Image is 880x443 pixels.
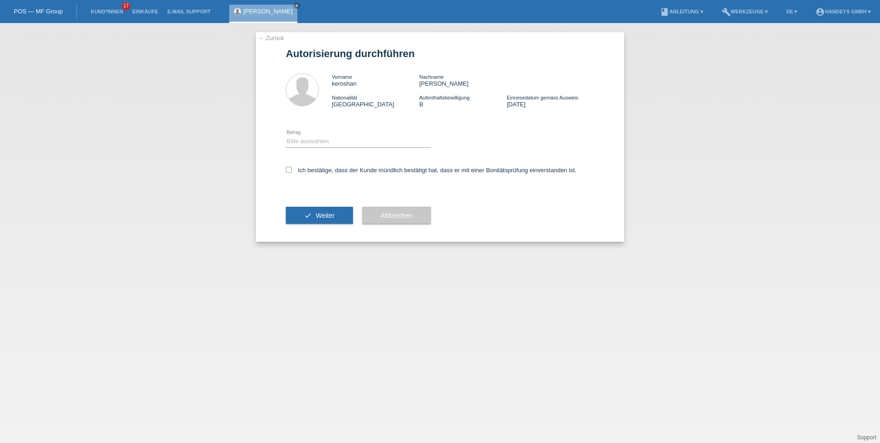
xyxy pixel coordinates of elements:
div: [GEOGRAPHIC_DATA] [332,94,419,108]
div: keroshan [332,73,419,87]
span: Nachname [419,74,444,80]
button: Abbrechen [362,207,431,224]
a: Kund*innen [86,9,127,14]
a: Einkäufe [127,9,162,14]
span: Abbrechen [381,212,412,219]
div: [PERSON_NAME] [419,73,507,87]
a: E-Mail Support [163,9,215,14]
i: book [660,7,669,17]
div: [DATE] [507,94,594,108]
a: [PERSON_NAME] [243,8,293,15]
span: Einreisedatum gemäss Ausweis [507,95,578,100]
span: Aufenthaltsbewilligung [419,95,469,100]
a: POS — MF Group [14,8,63,15]
i: build [722,7,731,17]
span: Nationalität [332,95,357,100]
span: Weiter [316,212,335,219]
div: B [419,94,507,108]
a: Support [857,434,876,441]
button: check Weiter [286,207,353,224]
a: DE ▾ [782,9,802,14]
a: buildWerkzeuge ▾ [717,9,773,14]
a: close [294,2,300,9]
label: Ich bestätige, dass der Kunde mündlich bestätigt hat, dass er mit einer Bonitätsprüfung einversta... [286,167,577,174]
h1: Autorisierung durchführen [286,48,594,59]
a: account_circleHandeys GmbH ▾ [811,9,875,14]
i: check [304,212,312,219]
span: Vorname [332,74,352,80]
span: 17 [122,2,130,10]
a: ← Zurück [258,35,284,41]
a: bookAnleitung ▾ [655,9,707,14]
i: close [295,3,299,8]
i: account_circle [816,7,825,17]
